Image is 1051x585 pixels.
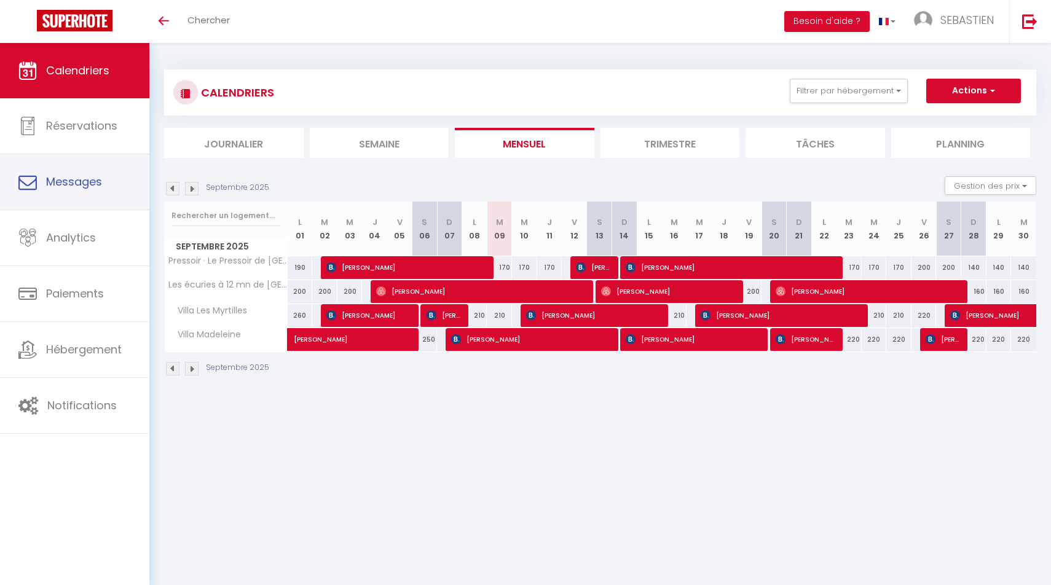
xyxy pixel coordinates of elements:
abbr: V [921,216,927,228]
span: Paiements [46,286,104,301]
abbr: S [597,216,602,228]
span: Pressoir · Le Pressoir de [GEOGRAPHIC_DATA] 10 minutes de [GEOGRAPHIC_DATA] [167,256,289,265]
div: 210 [462,304,487,327]
abbr: M [496,216,503,228]
abbr: V [746,216,752,228]
span: Réservations [46,118,117,133]
p: Septembre 2025 [206,362,269,374]
abbr: M [870,216,878,228]
th: 06 [412,202,438,256]
span: [PERSON_NAME] [451,328,611,351]
th: 01 [288,202,313,256]
img: logout [1022,14,1037,29]
span: Messages [46,174,102,189]
div: 220 [986,328,1012,351]
th: 18 [712,202,737,256]
abbr: J [547,216,552,228]
a: [PERSON_NAME] [288,328,313,351]
th: 09 [487,202,512,256]
img: ... [914,11,932,29]
div: 210 [862,304,887,327]
th: 27 [936,202,961,256]
abbr: M [671,216,678,228]
button: Filtrer par hébergement [790,79,908,103]
div: 170 [512,256,537,279]
p: Septembre 2025 [206,182,269,194]
th: 24 [862,202,887,256]
div: 170 [487,256,512,279]
abbr: M [321,216,328,228]
abbr: L [997,216,1001,228]
div: 220 [886,328,911,351]
th: 25 [886,202,911,256]
th: 08 [462,202,487,256]
th: 07 [437,202,462,256]
th: 02 [312,202,337,256]
div: 200 [288,280,313,303]
button: Gestion des prix [945,176,1036,195]
button: Besoin d'aide ? [784,11,870,32]
div: 170 [836,256,862,279]
th: 30 [1011,202,1036,256]
th: 17 [687,202,712,256]
abbr: M [696,216,703,228]
span: [PERSON_NAME] [294,321,435,345]
div: 190 [288,256,313,279]
th: 23 [836,202,862,256]
div: 170 [862,256,887,279]
li: Semaine [310,128,449,158]
abbr: D [621,216,628,228]
input: Rechercher un logement... [171,205,280,227]
div: 160 [961,280,986,303]
abbr: D [796,216,802,228]
th: 10 [512,202,537,256]
div: 220 [911,304,937,327]
span: [PERSON_NAME] [626,328,760,351]
th: 16 [662,202,687,256]
th: 26 [911,202,937,256]
span: [PERSON_NAME] [576,256,610,279]
th: 20 [762,202,787,256]
abbr: S [946,216,951,228]
span: [PERSON_NAME] [701,304,860,327]
div: 200 [337,280,363,303]
th: 03 [337,202,363,256]
div: 220 [836,328,862,351]
th: 22 [811,202,836,256]
div: 210 [886,304,911,327]
abbr: V [572,216,577,228]
abbr: S [422,216,427,228]
span: Chercher [187,14,230,26]
div: 160 [986,280,1012,303]
div: 200 [936,256,961,279]
th: 14 [612,202,637,256]
abbr: M [521,216,528,228]
abbr: V [397,216,403,228]
abbr: S [771,216,777,228]
span: Villa Les Myrtilles [167,304,250,318]
button: Actions [926,79,1021,103]
th: 21 [787,202,812,256]
span: [PERSON_NAME] [626,256,836,279]
abbr: M [845,216,852,228]
abbr: L [298,216,302,228]
li: Trimestre [600,128,740,158]
abbr: J [896,216,901,228]
div: 200 [312,280,337,303]
span: [PERSON_NAME] [427,304,460,327]
div: 160 [1011,280,1036,303]
th: 11 [537,202,562,256]
span: [PERSON_NAME] [601,280,736,303]
abbr: M [1020,216,1028,228]
abbr: J [372,216,377,228]
div: 140 [986,256,1012,279]
th: 28 [961,202,986,256]
abbr: L [822,216,826,228]
div: 140 [1011,256,1036,279]
div: 210 [662,304,687,327]
h3: CALENDRIERS [198,79,274,106]
div: 260 [288,304,313,327]
th: 12 [562,202,587,256]
span: Villa Madeleine [167,328,244,342]
div: 200 [736,280,762,303]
